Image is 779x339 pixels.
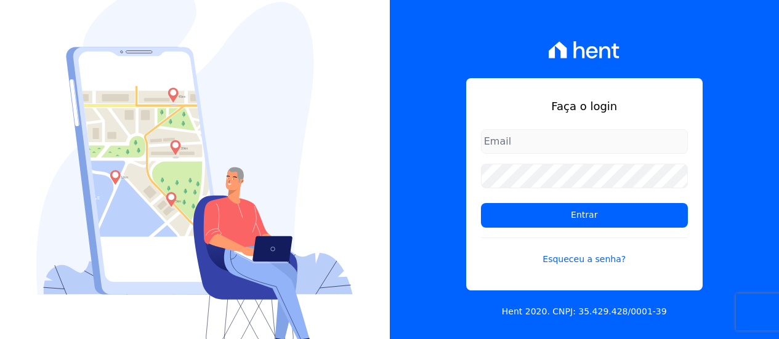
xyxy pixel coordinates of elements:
[481,237,688,266] a: Esqueceu a senha?
[481,203,688,228] input: Entrar
[481,98,688,114] h1: Faça o login
[502,305,667,318] p: Hent 2020. CNPJ: 35.429.428/0001-39
[481,129,688,154] input: Email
